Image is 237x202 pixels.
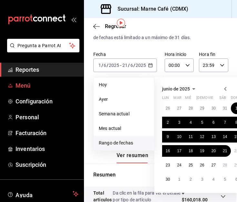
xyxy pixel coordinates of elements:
abbr: 2 de junio de 2025 [167,120,169,125]
span: - [120,63,121,68]
button: 11 de junio de 2025 [185,131,196,143]
span: Regresar [105,23,126,29]
span: Suscripción [15,160,78,169]
a: Pregunta a Parrot AI [5,47,79,54]
abbr: 18 de junio de 2025 [189,149,193,153]
span: / [101,63,103,68]
span: Semana actual [99,111,149,117]
span: / [128,63,130,68]
button: 9 de junio de 2025 [162,131,173,143]
abbr: 14 de junio de 2025 [223,134,227,139]
abbr: miércoles [185,96,191,102]
abbr: 10 de junio de 2025 [177,134,181,139]
abbr: 26 de mayo de 2025 [166,106,170,111]
input: ---- [108,63,119,68]
button: 28 de junio de 2025 [219,159,231,171]
abbr: lunes [162,96,169,102]
button: 30 de junio de 2025 [162,174,173,185]
button: Pregunta a Parrot AI [7,39,79,52]
abbr: 4 de julio de 2025 [212,177,215,182]
img: Tooltip marker [117,19,125,27]
abbr: 31 de mayo de 2025 [223,106,227,111]
button: 27 de junio de 2025 [208,159,219,171]
input: -- [98,63,101,68]
abbr: 23 de junio de 2025 [166,163,170,167]
abbr: 5 de junio de 2025 [201,120,203,125]
abbr: 4 de junio de 2025 [190,120,192,125]
button: 30 de mayo de 2025 [208,102,219,114]
abbr: 9 de junio de 2025 [167,134,169,139]
label: Fecha [93,52,157,57]
abbr: 19 de junio de 2025 [200,149,204,153]
button: open_drawer_menu [71,17,76,22]
abbr: martes [173,96,181,102]
button: 6 de junio de 2025 [208,117,219,128]
abbr: 27 de mayo de 2025 [177,106,181,111]
abbr: viernes [208,96,213,102]
span: Inventarios [15,144,78,153]
abbr: 7 de junio de 2025 [224,120,226,125]
abbr: jueves [196,96,234,102]
button: 26 de mayo de 2025 [162,102,173,114]
button: 24 de junio de 2025 [173,159,185,171]
abbr: 12 de junio de 2025 [200,134,204,139]
span: Ayer [99,96,149,103]
input: -- [130,63,133,68]
span: Pregunta a Parrot AI [17,42,69,49]
button: 19 de junio de 2025 [196,145,208,157]
button: 7 de junio de 2025 [219,117,231,128]
span: Hoy [99,81,149,88]
button: 14 de junio de 2025 [219,131,231,143]
button: 10 de junio de 2025 [173,131,185,143]
button: junio de 2025 [162,85,198,93]
button: 4 de junio de 2025 [185,117,196,128]
button: 27 de mayo de 2025 [173,102,185,114]
button: 16 de junio de 2025 [162,145,173,157]
span: / [107,63,108,68]
input: -- [103,63,107,68]
abbr: 3 de junio de 2025 [178,120,180,125]
span: / [133,63,135,68]
button: 26 de junio de 2025 [196,159,208,171]
button: 3 de junio de 2025 [173,117,185,128]
button: 31 de mayo de 2025 [219,102,231,114]
abbr: 3 de julio de 2025 [201,177,203,182]
button: 5 de junio de 2025 [196,117,208,128]
abbr: 25 de junio de 2025 [189,163,193,167]
abbr: 5 de julio de 2025 [224,177,226,182]
label: Hora fin [199,52,228,57]
abbr: 28 de mayo de 2025 [189,106,193,111]
span: Ayuda [15,190,70,198]
button: 3 de julio de 2025 [196,174,208,185]
button: 1 de julio de 2025 [173,174,185,185]
abbr: sábado [219,96,226,102]
span: Mes actual [99,125,149,132]
span: junio de 2025 [162,86,190,91]
button: 5 de julio de 2025 [219,174,231,185]
button: Regresar [93,23,126,29]
button: 28 de mayo de 2025 [185,102,196,114]
abbr: 11 de junio de 2025 [189,134,193,139]
abbr: 30 de mayo de 2025 [211,106,216,111]
span: Rango de fechas [99,140,149,146]
div: navigation tabs [117,152,191,163]
input: ---- [135,63,146,68]
abbr: 30 de junio de 2025 [166,177,170,182]
button: 23 de junio de 2025 [162,159,173,171]
span: Reportes [15,65,78,74]
abbr: 13 de junio de 2025 [211,134,216,139]
button: 2 de junio de 2025 [162,117,173,128]
span: Facturación [15,129,78,137]
abbr: 21 de junio de 2025 [223,149,227,153]
button: 29 de mayo de 2025 [196,102,208,114]
abbr: 26 de junio de 2025 [200,163,204,167]
abbr: 20 de junio de 2025 [211,149,216,153]
button: 20 de junio de 2025 [208,145,219,157]
span: Personal [15,113,78,122]
abbr: 16 de junio de 2025 [166,149,170,153]
label: Hora inicio [165,52,194,57]
span: Configuración [15,97,78,106]
button: Ver resumen [117,152,148,163]
abbr: 6 de junio de 2025 [212,120,215,125]
p: Resumen [93,171,226,179]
